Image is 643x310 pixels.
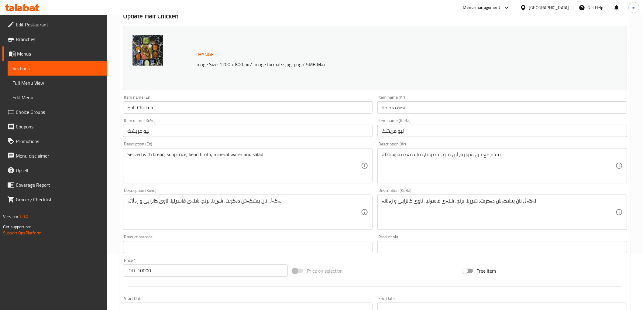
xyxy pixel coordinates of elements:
[127,267,135,274] p: IQD
[8,76,107,90] a: Full Menu View
[2,134,107,148] a: Promotions
[12,79,102,87] span: Full Menu View
[382,198,616,227] textarea: لەگەڵ نان پێشکەش دەکرێت، شۆربا، برنج، شلەی فاسۆلیا، ئاوی کانزایی و زەڵاتە
[2,46,107,61] a: Menus
[377,125,627,137] input: Enter name KuBa
[632,4,636,11] span: m
[19,213,28,220] span: 1.0.0
[137,264,288,277] input: Please enter price
[8,61,107,76] a: Sections
[12,94,102,101] span: Edit Menu
[3,229,42,237] a: Support.OpsPlatform
[3,223,31,231] span: Get support on:
[16,108,102,116] span: Choice Groups
[16,152,102,159] span: Menu disclaimer
[377,241,627,253] input: Please enter product sku
[127,152,361,180] textarea: Served with bread, soup, rice, bean broth, mineral water and salad
[16,21,102,28] span: Edit Restaurant
[12,65,102,72] span: Sections
[123,12,627,21] h2: Update Half Chicken
[2,178,107,192] a: Coverage Report
[2,163,107,178] a: Upsell
[16,138,102,145] span: Promotions
[2,17,107,32] a: Edit Restaurant
[2,105,107,119] a: Choice Groups
[477,267,496,274] span: Free item
[3,213,18,220] span: Version:
[307,267,343,274] span: Price on selection
[193,61,557,68] p: Image Size: 1200 x 800 px / Image formats: jpg, png / 5MB Max.
[463,4,500,11] div: Menu-management
[16,196,102,203] span: Grocery Checklist
[16,36,102,43] span: Branches
[529,4,569,11] div: [GEOGRAPHIC_DATA]
[16,181,102,189] span: Coverage Report
[132,35,163,66] img: half_chicken638931974396883395.jpg
[196,50,214,59] span: Change
[123,241,373,253] input: Please enter product barcode
[2,119,107,134] a: Coupons
[8,90,107,105] a: Edit Menu
[2,192,107,207] a: Grocery Checklist
[123,125,373,137] input: Enter name KuSo
[2,32,107,46] a: Branches
[382,152,616,180] textarea: تقدم مع خبز، شوربة، أرز، مرق فاصوليا، مياه معدنية وسلطة
[127,198,361,227] textarea: لەگەڵ نان پێشکەش دەکرێت، شۆربا، برنج، شلەی فاسۆلیا، ئاوی کانزایی و زەڵاتە
[2,148,107,163] a: Menu disclaimer
[377,101,627,114] input: Enter name Ar
[193,48,216,61] button: Change
[16,167,102,174] span: Upsell
[16,123,102,130] span: Coupons
[17,50,102,57] span: Menus
[123,101,373,114] input: Enter name En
